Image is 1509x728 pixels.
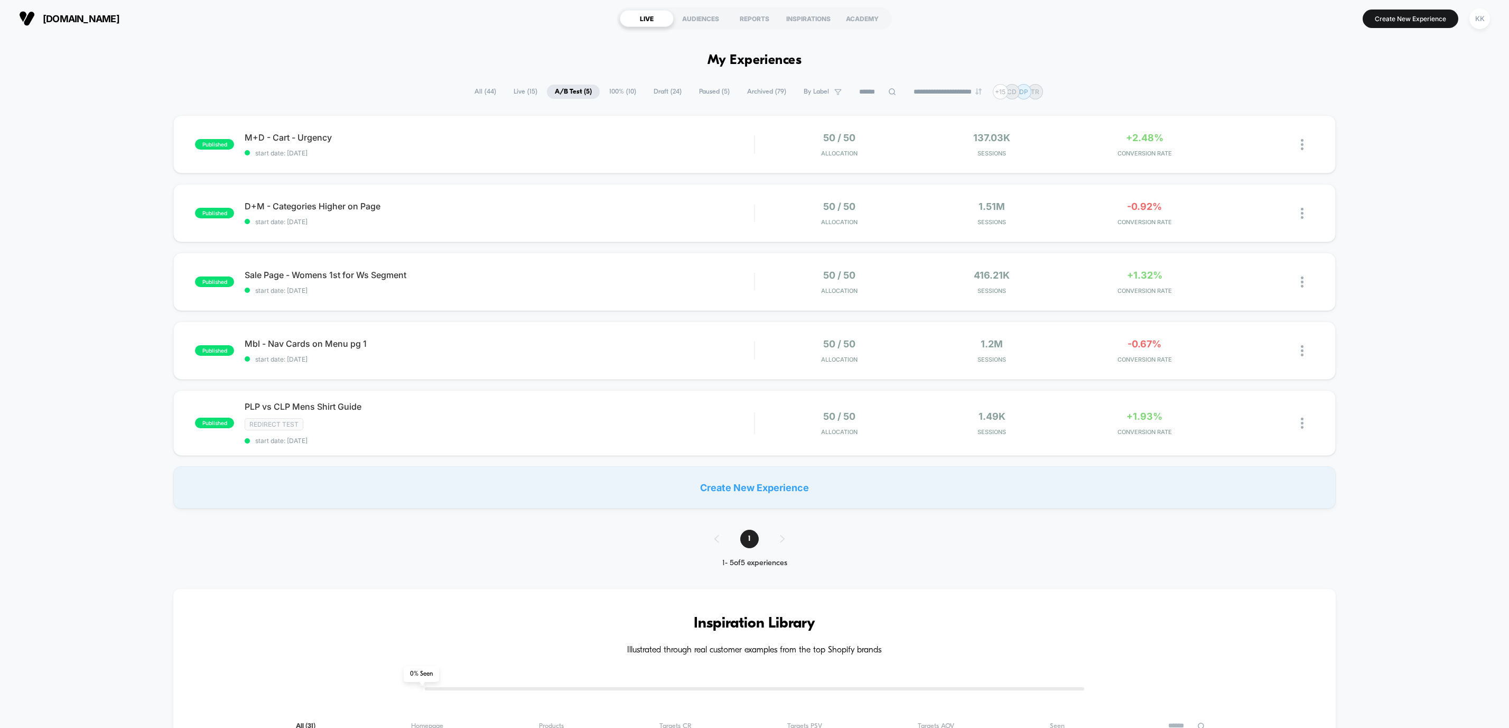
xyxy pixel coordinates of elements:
span: Sessions [918,218,1066,226]
span: +1.32% [1127,270,1162,281]
span: Sessions [918,287,1066,294]
h1: My Experiences [707,53,802,68]
div: + 15 [993,84,1008,99]
span: published [195,139,234,150]
span: 100% ( 10 ) [601,85,644,99]
span: 1 [740,530,759,548]
button: KK [1466,8,1493,30]
span: start date: [DATE] [245,149,754,157]
span: start date: [DATE] [245,218,754,226]
span: 137.03k [973,132,1010,143]
span: start date: [DATE] [245,437,754,445]
span: Allocation [821,218,858,226]
p: TR [1031,88,1039,96]
div: ACADEMY [835,10,889,27]
span: Live ( 15 ) [506,85,545,99]
span: 416.21k [974,270,1010,281]
span: 50 / 50 [823,411,855,422]
span: published [195,208,234,218]
img: close [1301,139,1303,150]
div: INSPIRATIONS [781,10,835,27]
span: Sessions [918,356,1066,363]
span: published [195,418,234,428]
button: Create New Experience [1363,10,1458,28]
span: All ( 44 ) [467,85,504,99]
span: D+M - Categories Higher on Page [245,201,754,211]
img: close [1301,277,1303,288]
img: close [1301,208,1303,219]
span: Sessions [918,428,1066,436]
span: 50 / 50 [823,270,855,281]
span: start date: [DATE] [245,287,754,294]
span: 50 / 50 [823,132,855,143]
span: M+D - Cart - Urgency [245,132,754,143]
span: +1.93% [1126,411,1162,422]
span: Allocation [821,356,858,363]
img: close [1301,418,1303,429]
span: A/B Test ( 5 ) [547,85,600,99]
button: [DOMAIN_NAME] [16,10,123,27]
span: 50 / 50 [823,201,855,212]
div: KK [1469,8,1490,29]
span: 0 % Seen [404,666,439,682]
span: Sale Page - Womens 1st for Ws Segment [245,270,754,280]
span: published [195,277,234,287]
span: CONVERSION RATE [1071,428,1218,436]
span: Archived ( 79 ) [739,85,794,99]
span: -0.67% [1128,338,1161,349]
span: Paused ( 5 ) [691,85,738,99]
span: Allocation [821,287,858,294]
span: Mbl - Nav Cards on Menu pg 1 [245,338,754,349]
p: DP [1019,88,1028,96]
span: CONVERSION RATE [1071,356,1218,363]
div: AUDIENCES [674,10,728,27]
span: Sessions [918,150,1066,157]
h4: Illustrated through real customer examples from the top Shopify brands [205,646,1303,656]
span: CONVERSION RATE [1071,218,1218,226]
div: REPORTS [728,10,781,27]
span: CONVERSION RATE [1071,287,1218,294]
img: end [975,88,982,95]
span: Allocation [821,428,858,436]
span: 1.49k [979,411,1005,422]
span: +2.48% [1126,132,1163,143]
p: CD [1007,88,1017,96]
img: close [1301,345,1303,356]
h3: Inspiration Library [205,615,1303,632]
span: By Label [804,88,829,96]
span: published [195,345,234,356]
div: 1 - 5 of 5 experiences [704,559,806,568]
span: CONVERSION RATE [1071,150,1218,157]
span: Draft ( 24 ) [646,85,690,99]
span: PLP vs CLP Mens Shirt Guide [245,401,754,412]
div: Create New Experience [173,466,1335,509]
div: LIVE [620,10,674,27]
span: 1.51M [979,201,1005,212]
img: Visually logo [19,11,35,26]
span: [DOMAIN_NAME] [43,13,119,24]
span: -0.92% [1127,201,1162,212]
span: Redirect Test [245,418,303,430]
span: start date: [DATE] [245,355,754,363]
span: 1.2M [981,338,1003,349]
span: Allocation [821,150,858,157]
span: 50 / 50 [823,338,855,349]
